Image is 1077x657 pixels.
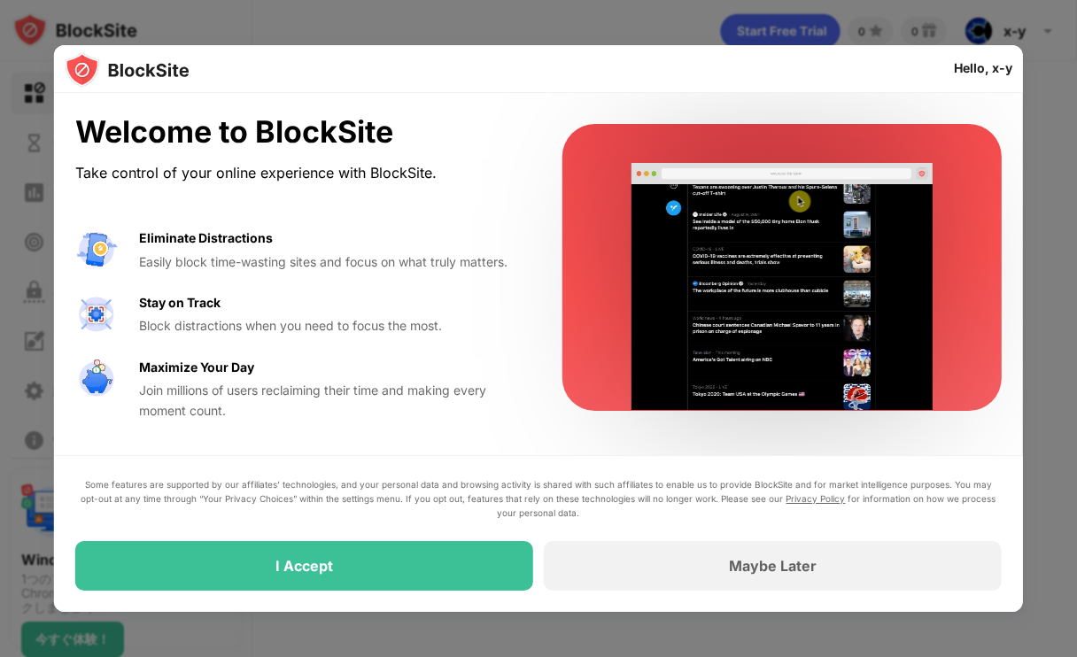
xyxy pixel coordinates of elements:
[75,293,118,336] img: value-focus.svg
[65,52,190,88] img: logo-blocksite.svg
[139,358,254,377] div: Maximize Your Day
[139,228,273,248] div: Eliminate Distractions
[954,61,1012,75] div: Hello, x-y
[139,381,520,421] div: Join millions of users reclaiming their time and making every moment count.
[729,557,817,575] div: Maybe Later
[139,293,221,313] div: Stay on Track
[786,493,845,504] a: Privacy Policy
[75,114,520,151] div: Welcome to BlockSite
[75,477,1002,520] div: Some features are supported by our affiliates’ technologies, and your personal data and browsing ...
[139,252,520,272] div: Easily block time-wasting sites and focus on what truly matters.
[139,316,520,336] div: Block distractions when you need to focus the most.
[275,557,333,575] div: I Accept
[75,160,520,186] div: Take control of your online experience with BlockSite.
[75,358,118,400] img: value-safe-time.svg
[75,228,118,271] img: value-avoid-distractions.svg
